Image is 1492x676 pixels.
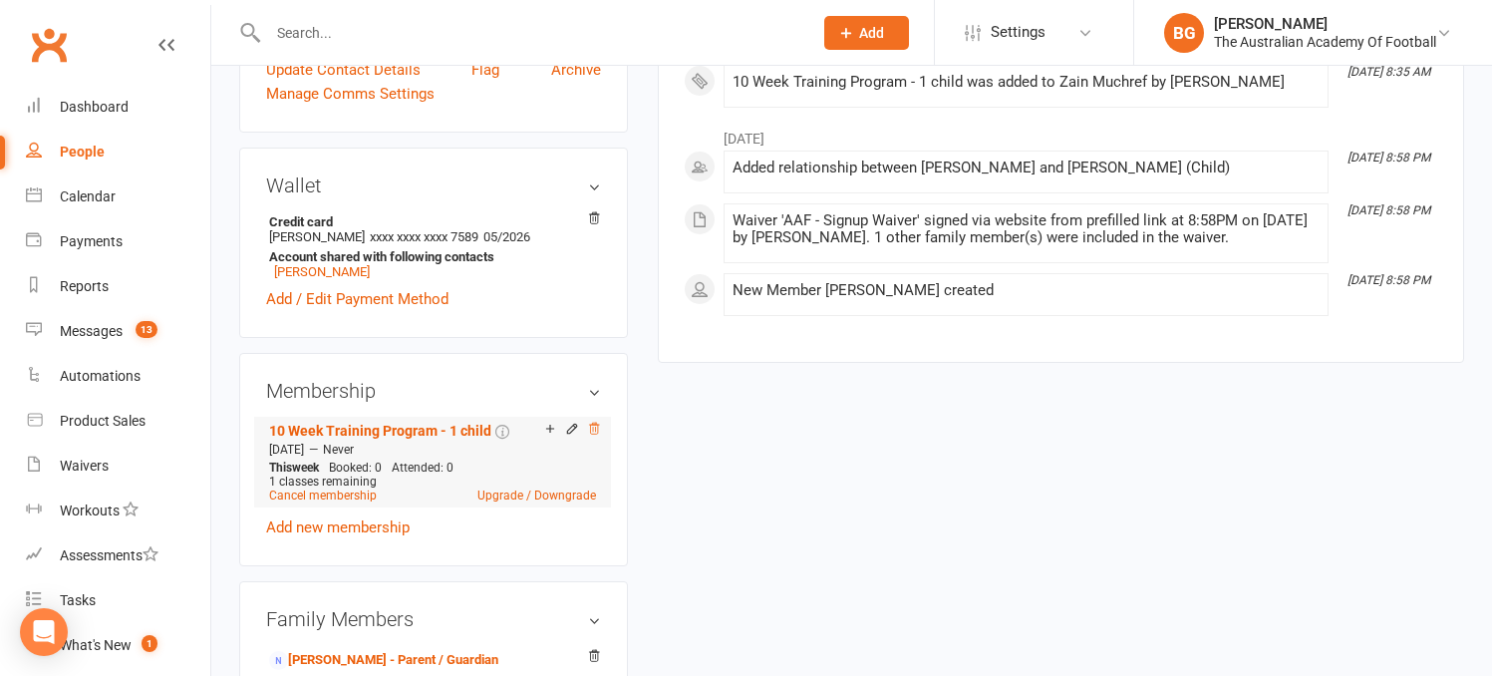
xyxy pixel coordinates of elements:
span: 05/2026 [483,229,530,244]
a: Add / Edit Payment Method [266,287,448,311]
span: Add [859,25,884,41]
span: Never [323,443,354,457]
div: — [264,442,601,458]
span: 1 [142,635,157,652]
li: [DATE] [684,118,1438,150]
div: Tasks [60,592,96,608]
a: Assessments [26,533,210,578]
div: Waivers [60,458,109,474]
div: 10 Week Training Program - 1 child was added to Zain Muchref by [PERSON_NAME] [733,74,1320,91]
a: Calendar [26,174,210,219]
li: [PERSON_NAME] [266,211,601,282]
div: week [264,461,324,475]
div: Product Sales [60,413,146,429]
span: Attended: 0 [392,461,453,475]
a: Automations [26,354,210,399]
a: Payments [26,219,210,264]
div: Reports [60,278,109,294]
div: Automations [60,368,141,384]
div: Dashboard [60,99,129,115]
span: 13 [136,321,157,338]
a: Dashboard [26,85,210,130]
a: [PERSON_NAME] - Parent / Guardian [269,650,498,671]
div: Waiver 'AAF - Signup Waiver' signed via website from prefilled link at 8:58PM on [DATE] by [PERSO... [733,212,1320,246]
div: What's New [60,637,132,653]
i: [DATE] 8:35 AM [1347,65,1430,79]
span: Settings [991,10,1045,55]
a: Archive [551,58,601,82]
a: Manage Comms Settings [266,82,435,106]
h3: Membership [266,380,601,402]
a: People [26,130,210,174]
span: xxxx xxxx xxxx 7589 [370,229,478,244]
div: Payments [60,233,123,249]
button: Add [824,16,909,50]
div: People [60,144,105,160]
input: Search... [262,19,798,47]
a: Reports [26,264,210,309]
a: Flag [471,58,499,82]
h3: Wallet [266,174,601,196]
a: Messages 13 [26,309,210,354]
div: New Member [PERSON_NAME] created [733,282,1320,299]
i: [DATE] 8:58 PM [1347,273,1430,287]
span: Booked: 0 [329,461,382,475]
div: Added relationship between [PERSON_NAME] and [PERSON_NAME] (Child) [733,160,1320,176]
a: Update Contact Details [266,58,421,82]
a: What's New1 [26,623,210,668]
div: [PERSON_NAME] [1214,15,1436,33]
a: Upgrade / Downgrade [477,489,596,503]
a: Waivers [26,444,210,489]
div: Open Intercom Messenger [20,608,68,656]
a: Clubworx [24,20,74,70]
div: Workouts [60,503,120,518]
div: Messages [60,323,123,339]
div: Assessments [60,547,158,563]
div: Calendar [60,188,116,204]
a: Product Sales [26,399,210,444]
strong: Account shared with following contacts [269,249,591,264]
span: [DATE] [269,443,304,457]
span: This [269,461,292,475]
a: Cancel membership [269,489,377,503]
a: [PERSON_NAME] [274,264,370,279]
a: Workouts [26,489,210,533]
h3: Family Members [266,608,601,630]
strong: Credit card [269,214,591,229]
a: 10 Week Training Program - 1 child [269,423,491,439]
span: 1 classes remaining [269,475,377,489]
div: The Australian Academy Of Football [1214,33,1436,51]
i: [DATE] 8:58 PM [1347,203,1430,217]
div: BG [1164,13,1204,53]
i: [DATE] 8:58 PM [1347,151,1430,165]
a: Add new membership [266,518,410,536]
a: Tasks [26,578,210,623]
